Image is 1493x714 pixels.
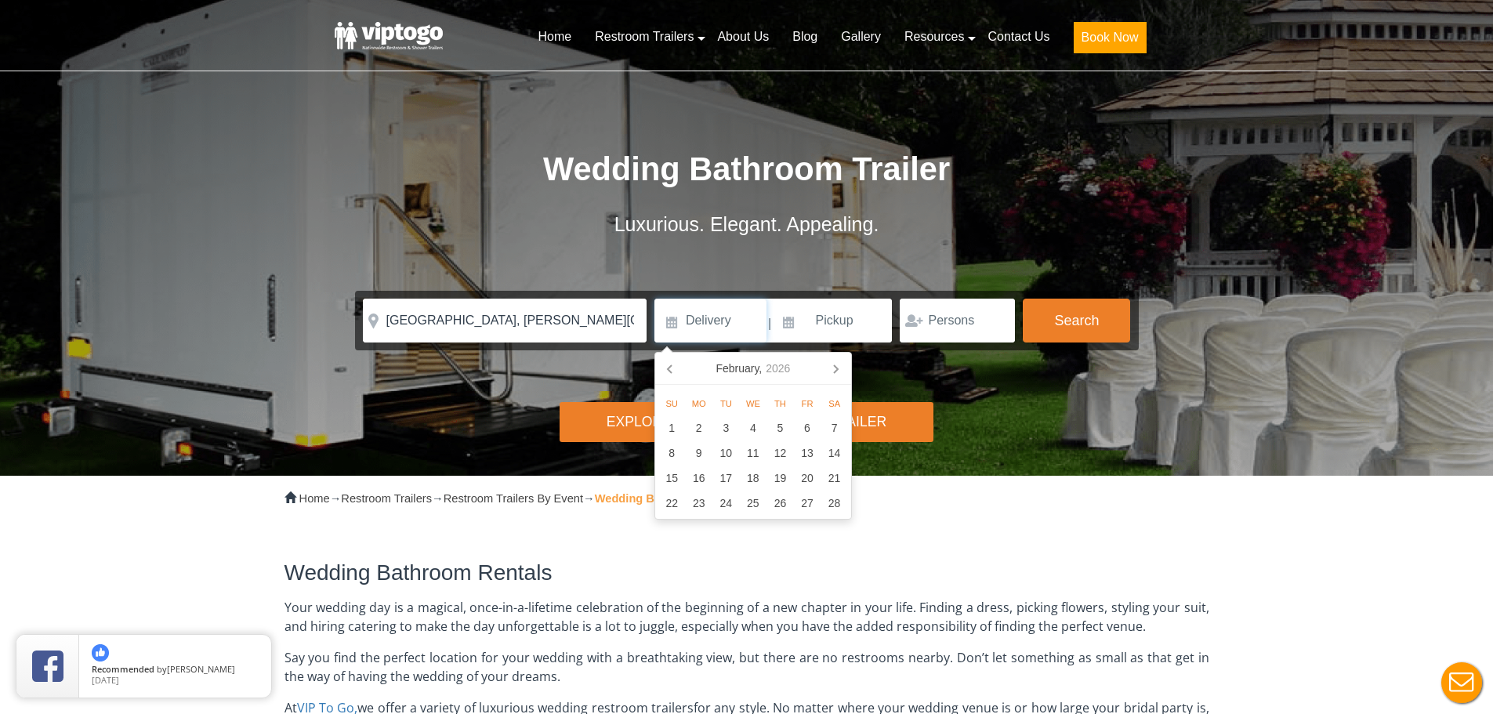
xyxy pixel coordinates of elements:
input: Where do you need your trailer? [363,299,647,343]
div: Mo [685,394,712,413]
span: → → → [299,492,738,505]
div: 16 [685,466,712,491]
input: Pickup [774,299,893,343]
input: Persons [900,299,1015,343]
strong: Wedding Bathroom Trailer [595,492,738,505]
div: 23 [685,491,712,516]
span: [PERSON_NAME] [167,663,235,675]
div: 10 [712,440,740,466]
span: by [92,665,259,676]
div: Sa [821,394,848,413]
div: Explore Wedding Bathroom Trailer [560,402,933,442]
div: 24 [712,491,740,516]
a: Blog [781,20,829,54]
div: 19 [766,466,794,491]
div: 26 [766,491,794,516]
img: thumbs up icon [92,644,109,661]
button: Live Chat [1430,651,1493,714]
input: Delivery [654,299,766,343]
span: Your wedding day is a magical, once-in-a-lifetime celebration of the beginning of a new chapter i... [284,599,1209,635]
i: 2026 [766,359,790,378]
div: 8 [658,440,686,466]
span: Say you find the perfect location for your wedding with a breathtaking view, but there are no res... [284,649,1209,685]
button: Search [1023,299,1130,343]
div: 6 [794,415,821,440]
div: 15 [658,466,686,491]
a: Book Now [1062,20,1158,63]
a: Restroom Trailers [341,492,432,505]
a: Home [299,492,330,505]
div: 3 [712,415,740,440]
span: Recommended [92,663,154,675]
div: 25 [740,491,767,516]
div: 21 [821,466,848,491]
a: Resources [893,20,976,54]
div: 11 [740,440,767,466]
div: 7 [821,415,848,440]
h2: Wedding Bathroom Rentals [284,561,1209,585]
div: We [740,394,767,413]
span: Wedding Bathroom Trailer [543,150,950,187]
div: 4 [740,415,767,440]
div: Su [658,394,686,413]
div: 12 [766,440,794,466]
div: Tu [712,394,740,413]
div: 22 [658,491,686,516]
span: [DATE] [92,674,119,686]
a: Contact Us [976,20,1061,54]
div: 2 [685,415,712,440]
div: Fr [794,394,821,413]
div: February, [709,356,796,381]
a: About Us [705,20,781,54]
div: 13 [794,440,821,466]
div: 5 [766,415,794,440]
div: 14 [821,440,848,466]
div: 17 [712,466,740,491]
a: Restroom Trailers [583,20,705,54]
div: 1 [658,415,686,440]
a: Restroom Trailers By Event [444,492,583,505]
a: Gallery [829,20,893,54]
div: 9 [685,440,712,466]
button: Book Now [1074,22,1147,53]
span: Luxurious. Elegant. Appealing. [614,213,879,235]
div: 20 [794,466,821,491]
span: | [768,299,771,349]
a: Home [526,20,583,54]
div: 27 [794,491,821,516]
div: Th [766,394,794,413]
div: 18 [740,466,767,491]
div: 28 [821,491,848,516]
img: Review Rating [32,651,63,682]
